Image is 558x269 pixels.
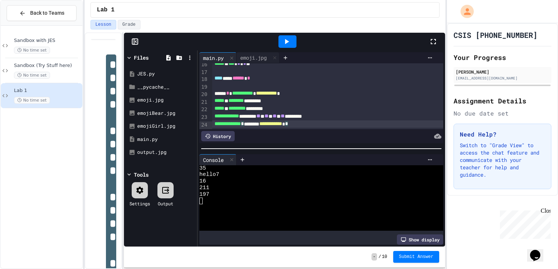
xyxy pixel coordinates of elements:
[199,61,209,69] div: 16
[199,69,209,76] div: 17
[90,20,116,29] button: Lesson
[527,240,551,262] iframe: chat widget
[129,200,150,207] div: Settings
[137,70,195,78] div: JES.py
[30,9,64,17] span: Back to Teams
[14,63,81,69] span: Sandbox (Try Stuff here)
[393,251,440,263] button: Submit Answer
[199,165,206,172] span: 35
[97,6,114,14] span: Lab 1
[137,84,195,91] div: __pycache__
[456,75,549,81] div: [EMAIL_ADDRESS][DOMAIN_NAME]
[378,254,381,260] span: /
[14,88,81,94] span: Lab 1
[237,52,280,63] div: emoji.jpg
[199,54,227,62] div: main.py
[199,121,209,129] div: 24
[199,114,209,121] div: 23
[14,38,81,44] span: Sandbox with JES
[454,52,551,63] h2: Your Progress
[199,156,227,164] div: Console
[399,254,434,260] span: Submit Answer
[199,106,209,114] div: 22
[137,96,195,104] div: emoji.jpg
[199,99,209,106] div: 21
[199,76,209,84] div: 18
[372,253,377,261] span: -
[14,72,50,79] span: No time set
[199,191,209,198] span: 197
[134,54,149,61] div: Files
[456,68,549,75] div: [PERSON_NAME]
[3,3,51,47] div: Chat with us now!Close
[14,47,50,54] span: No time set
[134,171,149,178] div: Tools
[201,131,235,141] div: History
[453,3,476,20] div: My Account
[158,200,173,207] div: Output
[199,91,209,99] div: 20
[137,110,195,117] div: emojiBear.jpg
[137,123,195,130] div: emojiGirl.jpg
[237,54,270,61] div: emoji.jpg
[199,84,209,91] div: 19
[460,142,545,178] p: Switch to "Grade View" to access the chat feature and communicate with your teacher for help and ...
[137,149,195,156] div: output.jpg
[199,154,237,165] div: Console
[199,178,206,185] span: 16
[454,30,537,40] h1: CSIS [PHONE_NUMBER]
[382,254,387,260] span: 10
[7,5,77,21] button: Back to Teams
[497,208,551,239] iframe: chat widget
[454,109,551,118] div: No due date set
[199,52,237,63] div: main.py
[460,130,545,139] h3: Need Help?
[454,96,551,106] h2: Assignment Details
[199,185,209,191] span: 211
[397,234,443,245] div: Show display
[14,97,50,104] span: No time set
[118,20,141,29] button: Grade
[199,171,219,178] span: hello7
[137,136,195,143] div: main.py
